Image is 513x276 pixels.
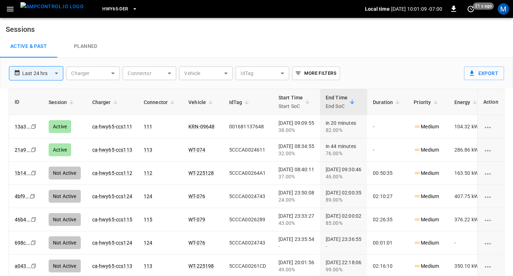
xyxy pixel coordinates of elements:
div: [DATE] 02:00:35 [326,189,361,203]
a: ca-hwy65-ccs124 [92,240,132,246]
td: 5CCCA00264A1 [223,162,273,185]
div: Start Time [278,93,303,110]
p: Medium [414,216,439,223]
div: profile-icon [498,3,509,15]
div: 37.00% [278,173,314,180]
div: Not Active [49,190,81,203]
div: 32.00% [278,150,314,157]
span: Session [49,98,76,107]
div: Not Active [49,167,81,179]
a: KRN-09648 [188,124,214,129]
a: 698c... [15,240,30,246]
td: 001681137648 [223,115,273,138]
span: End TimeEnd SoC [326,93,357,110]
div: charging session options [483,262,498,270]
a: 1b14... [15,170,31,176]
div: [DATE] 22:18:06 [326,259,361,273]
a: ca-hwy65-ccs112 [92,170,132,176]
div: charging session options [483,239,498,246]
div: 82.00% [326,127,361,134]
span: Duration [373,98,402,107]
div: 85.00% [326,220,361,227]
span: HWY65-DER [102,5,128,13]
div: [DATE] 02:00:02 [326,212,361,227]
td: 02:26:35 [367,208,408,231]
a: ca-hwy65-ccs111 [92,124,132,129]
div: 24.00% [278,196,314,203]
a: WT-074 [188,147,205,153]
div: [DATE] 09:30:46 [326,166,361,180]
a: ca-hwy65-ccs113 [92,263,132,269]
p: [DATE] 10:01:09 -07:00 [391,5,442,13]
div: Active [49,143,71,156]
div: [DATE] 08:34:55 [278,143,314,157]
td: 407.75 kWh [449,185,487,208]
div: [DATE] 23:33:27 [278,212,314,227]
div: 43.00% [278,220,314,227]
div: 38.00% [278,127,314,134]
a: 113 [144,147,152,153]
div: [DATE] 08:40:11 [278,166,314,180]
div: charging session options [483,123,498,130]
a: 124 [144,193,152,199]
a: 113 [144,263,152,269]
a: ca-hwy65-ccs124 [92,193,132,199]
span: Connector [144,98,177,107]
div: copy [30,216,38,223]
td: 5CCCA0024743 [223,231,273,255]
p: Local time [365,5,390,13]
div: charging session options [483,146,498,153]
a: ca-hwy65-ccs113 [92,147,132,153]
a: 115 [144,217,152,222]
div: [DATE] 23:36:55 [326,236,361,250]
p: Medium [414,146,439,154]
div: copy [30,123,38,130]
p: Medium [414,262,439,270]
td: 02:10:27 [367,185,408,208]
div: charging session options [483,216,498,223]
div: copy [30,239,37,247]
div: in 44 minutes [326,143,361,157]
span: IdTag [229,98,252,107]
td: 5CCCA0024743 [223,185,273,208]
div: charging session options [483,169,498,177]
a: 21a9... [15,147,31,153]
div: Active [49,120,71,133]
a: WT-079 [188,217,205,222]
td: - [367,138,408,162]
div: copy [30,262,38,270]
span: 21 s ago [473,3,494,10]
td: 163.50 kWh [449,162,487,185]
img: ampcontrol.io logo [20,2,84,11]
p: Medium [414,123,439,130]
div: 76.00% [326,150,361,157]
div: [DATE] 09:09:55 [278,119,314,134]
a: WT-076 [188,193,205,199]
td: - [449,231,487,255]
td: 5CCCA0026289 [223,208,273,231]
div: charging session options [483,193,498,200]
div: 46.00% [326,173,361,180]
a: 112 [144,170,152,176]
a: 111 [144,124,152,129]
p: Start SoC [278,102,303,110]
td: 00:50:35 [367,162,408,185]
div: 89.00% [326,196,361,203]
a: WT-076 [188,240,205,246]
div: copy [30,146,38,154]
a: ca-hwy65-ccs115 [92,217,132,222]
a: Planned [57,35,114,58]
span: Vehicle [188,98,215,107]
div: - [278,243,314,250]
p: Medium [414,239,439,247]
th: Action [477,89,504,115]
div: [DATE] 23:50:08 [278,189,314,203]
td: 376.22 kWh [449,208,487,231]
button: Export [464,66,504,80]
a: a043... [15,263,31,269]
div: copy [29,192,36,200]
a: 124 [144,240,152,246]
div: [DATE] 23:35:54 [278,236,314,250]
button: set refresh interval [465,3,477,15]
td: 5CCCA0024611 [223,138,273,162]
